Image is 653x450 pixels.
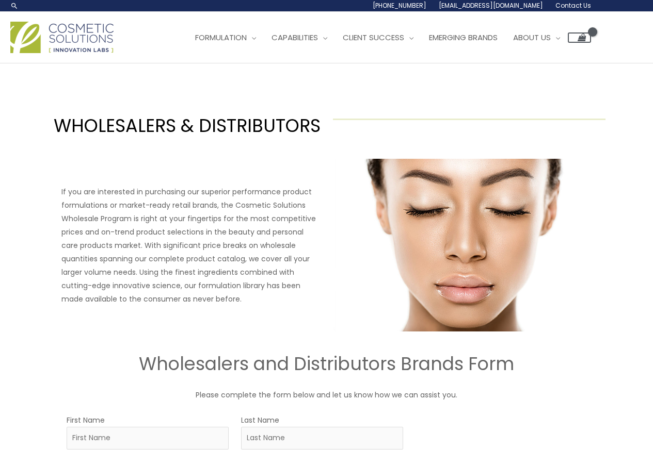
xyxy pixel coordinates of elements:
[47,113,321,138] h1: WHOLESALERS & DISTRIBUTORS
[333,159,592,331] img: Wholesale Customer Type Image
[335,22,421,53] a: Client Success
[373,1,426,10] span: [PHONE_NUMBER]
[241,413,279,427] label: Last Name
[17,352,636,376] h2: Wholesalers and Distributors Brands Form
[195,32,247,43] span: Formulation
[513,32,551,43] span: About Us
[61,185,321,306] p: If you are interested in purchasing our superior performance product formulations or market-ready...
[421,22,505,53] a: Emerging Brands
[505,22,568,53] a: About Us
[17,388,636,402] p: Please complete the form below and let us know how we can assist you.
[264,22,335,53] a: Capabilities
[555,1,591,10] span: Contact Us
[10,2,19,10] a: Search icon link
[67,413,105,427] label: First Name
[241,427,403,449] input: Last Name
[429,32,498,43] span: Emerging Brands
[343,32,404,43] span: Client Success
[187,22,264,53] a: Formulation
[67,427,229,449] input: First Name
[568,32,591,43] a: View Shopping Cart, empty
[272,32,318,43] span: Capabilities
[10,22,114,53] img: Cosmetic Solutions Logo
[180,22,591,53] nav: Site Navigation
[439,1,543,10] span: [EMAIL_ADDRESS][DOMAIN_NAME]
